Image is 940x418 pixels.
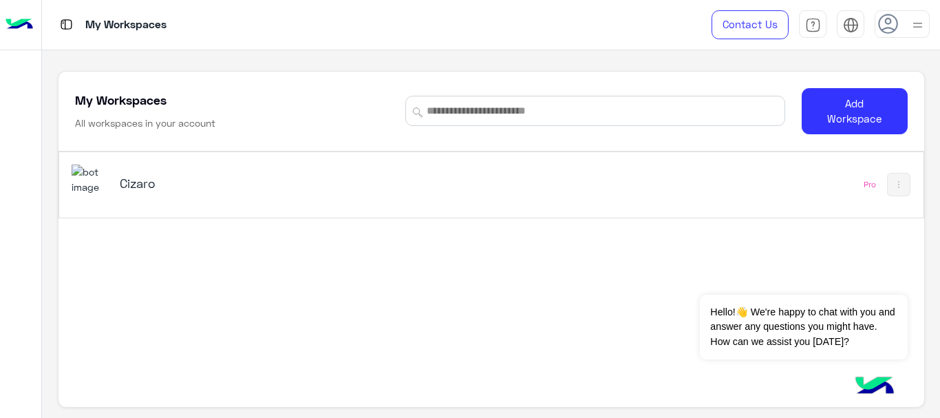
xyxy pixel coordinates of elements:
img: tab [58,16,75,33]
a: tab [799,10,826,39]
h5: My Workspaces [75,92,167,108]
p: My Workspaces [85,16,167,34]
div: Pro [864,179,876,190]
h5: Cizaro [120,175,422,191]
img: 919860931428189 [72,165,109,194]
span: Hello!👋 We're happy to chat with you and answer any questions you might have. How can we assist y... [700,295,907,359]
img: hulul-logo.png [851,363,899,411]
img: profile [909,17,926,34]
img: tab [843,17,859,33]
h6: All workspaces in your account [75,116,215,130]
a: Contact Us [712,10,789,39]
button: Add Workspace [802,88,908,134]
img: Logo [6,10,33,39]
img: tab [805,17,821,33]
